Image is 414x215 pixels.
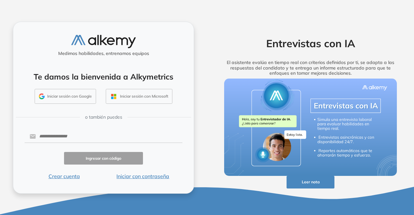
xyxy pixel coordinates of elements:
[16,51,191,56] h5: Medimos habilidades, entrenamos equipos
[214,37,407,49] h2: Entrevistas con IA
[110,93,117,100] img: OUTLOOK_ICON
[22,72,185,81] h4: Te damos la bienvenida a Alkymetrics
[25,172,103,180] button: Crear cuenta
[71,35,136,48] img: logo-alkemy
[39,93,45,99] img: GMAIL_ICON
[224,79,397,176] img: img-more-info
[64,152,143,165] button: Ingresar con código
[35,89,96,104] button: Iniciar sesión con Google
[214,60,407,76] h5: El asistente evalúa en tiempo real con criterios definidos por ti, se adapta a las respuestas del...
[85,114,122,121] span: o también puedes
[103,172,182,180] button: Iniciar con contraseña
[106,89,172,104] button: Iniciar sesión con Microsoft
[287,176,335,188] button: Leer nota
